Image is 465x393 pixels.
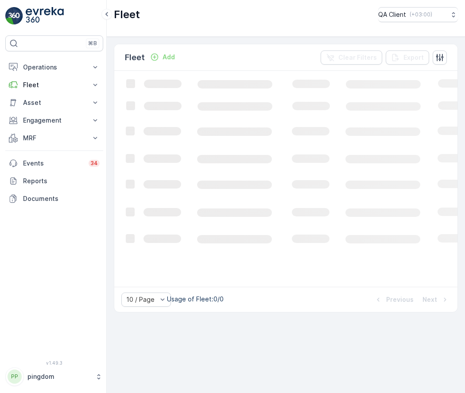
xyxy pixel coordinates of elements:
[147,52,178,62] button: Add
[5,112,103,129] button: Engagement
[5,129,103,147] button: MRF
[23,98,85,107] p: Asset
[422,295,437,304] p: Next
[125,51,145,64] p: Fleet
[23,134,85,143] p: MRF
[338,53,377,62] p: Clear Filters
[26,7,64,25] img: logo_light-DOdMpM7g.png
[5,7,23,25] img: logo
[403,53,424,62] p: Export
[422,294,450,305] button: Next
[23,194,100,203] p: Documents
[410,11,432,18] p: ( +03:00 )
[23,159,83,168] p: Events
[23,81,85,89] p: Fleet
[373,294,415,305] button: Previous
[167,295,224,304] p: Usage of Fleet : 0/0
[5,172,103,190] a: Reports
[5,190,103,208] a: Documents
[5,76,103,94] button: Fleet
[23,63,85,72] p: Operations
[8,370,22,384] div: PP
[378,7,458,22] button: QA Client(+03:00)
[114,8,140,22] p: Fleet
[378,10,406,19] p: QA Client
[23,177,100,185] p: Reports
[386,295,414,304] p: Previous
[163,53,175,62] p: Add
[386,50,429,65] button: Export
[88,40,97,47] p: ⌘B
[5,154,103,172] a: Events34
[90,160,98,167] p: 34
[23,116,85,125] p: Engagement
[5,367,103,386] button: PPpingdom
[5,94,103,112] button: Asset
[321,50,382,65] button: Clear Filters
[5,360,103,366] span: v 1.49.3
[27,372,91,381] p: pingdom
[5,58,103,76] button: Operations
